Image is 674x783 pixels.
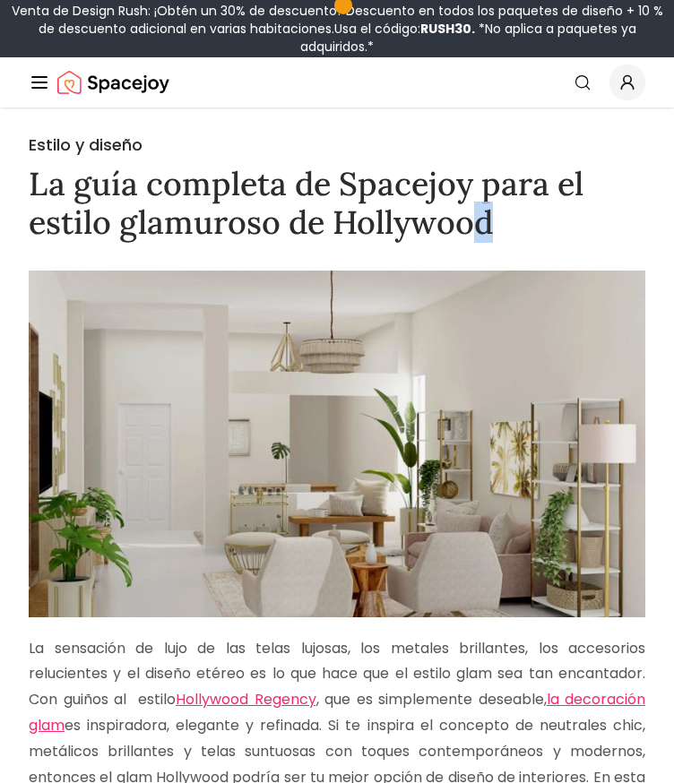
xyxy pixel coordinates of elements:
[12,2,341,20] font: Venta de Design Rush: ¡Obtén un 30% de descuento!
[57,65,169,100] img: Logotipo de Spacejoy
[29,133,143,156] font: Estilo y diseño
[420,20,475,38] font: RUSH30.
[39,2,663,38] font: Descuento en todos los paquetes de diseño + 10 % de descuento adicional en varias habitaciones.
[29,638,645,710] font: La sensación de lujo de las telas lujosas, los metales brillantes, los accesorios relucientes y e...
[300,20,636,56] font: *No aplica a paquetes ya adquiridos.*
[29,57,645,108] nav: Global
[29,163,583,243] font: La guía completa de Spacejoy para el estilo glamuroso de Hollywood
[57,65,169,100] a: Alegría espacial
[334,20,420,38] font: Usa el código:
[316,689,547,710] font: , que es simplemente deseable,
[176,689,316,710] a: Hollywood Regency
